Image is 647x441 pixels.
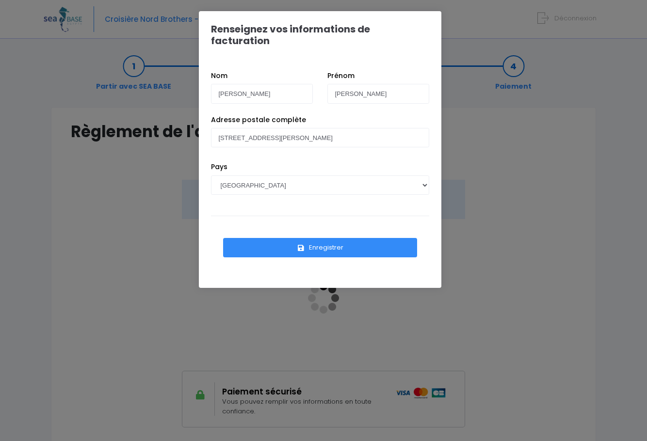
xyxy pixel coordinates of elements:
[327,71,355,81] label: Prénom
[211,71,227,81] label: Nom
[223,238,417,257] button: Enregistrer
[211,115,306,125] label: Adresse postale complète
[211,23,429,47] h1: Renseignez vos informations de facturation
[211,162,227,172] label: Pays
